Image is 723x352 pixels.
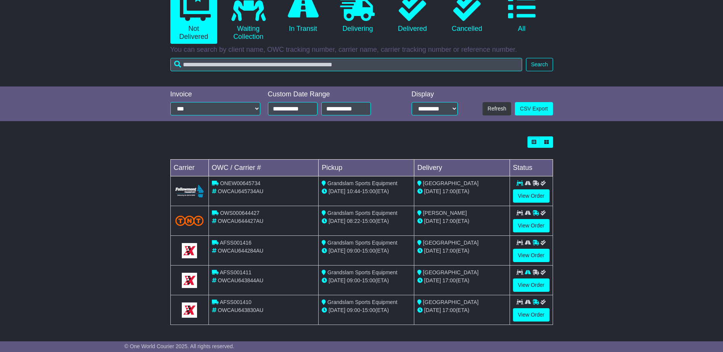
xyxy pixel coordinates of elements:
[175,216,204,226] img: TNT_Domestic.png
[327,240,398,246] span: Grandslam Sports Equipment
[417,217,507,225] div: (ETA)
[220,240,252,246] span: AFSS001416
[417,277,507,285] div: (ETA)
[513,278,550,292] a: View Order
[414,160,510,176] td: Delivery
[347,218,360,224] span: 08:22
[124,343,234,349] span: © One World Courier 2025. All rights reserved.
[423,299,479,305] span: [GEOGRAPHIC_DATA]
[423,210,467,216] span: [PERSON_NAME]
[322,277,411,285] div: - (ETA)
[442,188,456,194] span: 17:00
[175,185,204,197] img: Followmont_Transport.png
[322,247,411,255] div: - (ETA)
[329,188,345,194] span: [DATE]
[423,269,479,275] span: [GEOGRAPHIC_DATA]
[329,277,345,283] span: [DATE]
[347,307,360,313] span: 09:00
[322,187,411,195] div: - (ETA)
[412,90,458,99] div: Display
[362,188,375,194] span: 15:00
[347,277,360,283] span: 09:00
[362,277,375,283] span: 15:00
[442,248,456,254] span: 17:00
[362,307,375,313] span: 15:00
[329,248,345,254] span: [DATE]
[424,188,441,194] span: [DATE]
[182,243,197,258] img: GetCarrierServiceLogo
[329,307,345,313] span: [DATE]
[218,218,263,224] span: OWCAU644427AU
[327,299,398,305] span: Grandslam Sports Equipment
[347,248,360,254] span: 09:00
[347,188,360,194] span: 10:44
[218,248,263,254] span: OWCAU644284AU
[510,160,553,176] td: Status
[424,248,441,254] span: [DATE]
[442,307,456,313] span: 17:00
[208,160,319,176] td: OWC / Carrier #
[417,247,507,255] div: (ETA)
[417,306,507,314] div: (ETA)
[327,269,398,275] span: Grandslam Sports Equipment
[417,187,507,195] div: (ETA)
[220,269,252,275] span: AFSS001411
[170,90,260,99] div: Invoice
[327,180,398,186] span: Grandslam Sports Equipment
[218,307,263,313] span: OWCAU643830AU
[182,302,197,318] img: GetCarrierServiceLogo
[268,90,390,99] div: Custom Date Range
[423,240,479,246] span: [GEOGRAPHIC_DATA]
[220,180,260,186] span: ONEW00645734
[362,248,375,254] span: 15:00
[513,249,550,262] a: View Order
[220,210,260,216] span: OWS000644427
[182,273,197,288] img: GetCarrierServiceLogo
[513,308,550,322] a: View Order
[322,306,411,314] div: - (ETA)
[170,160,208,176] td: Carrier
[327,210,398,216] span: Grandslam Sports Equipment
[442,218,456,224] span: 17:00
[483,102,511,115] button: Refresh
[515,102,553,115] a: CSV Export
[329,218,345,224] span: [DATE]
[513,189,550,203] a: View Order
[442,277,456,283] span: 17:00
[322,217,411,225] div: - (ETA)
[423,180,479,186] span: [GEOGRAPHIC_DATA]
[362,218,375,224] span: 15:00
[424,307,441,313] span: [DATE]
[220,299,252,305] span: AFSS001410
[526,58,553,71] button: Search
[424,277,441,283] span: [DATE]
[170,46,553,54] p: You can search by client name, OWC tracking number, carrier name, carrier tracking number or refe...
[424,218,441,224] span: [DATE]
[513,219,550,232] a: View Order
[319,160,414,176] td: Pickup
[218,277,263,283] span: OWCAU643844AU
[218,188,263,194] span: OWCAU645734AU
